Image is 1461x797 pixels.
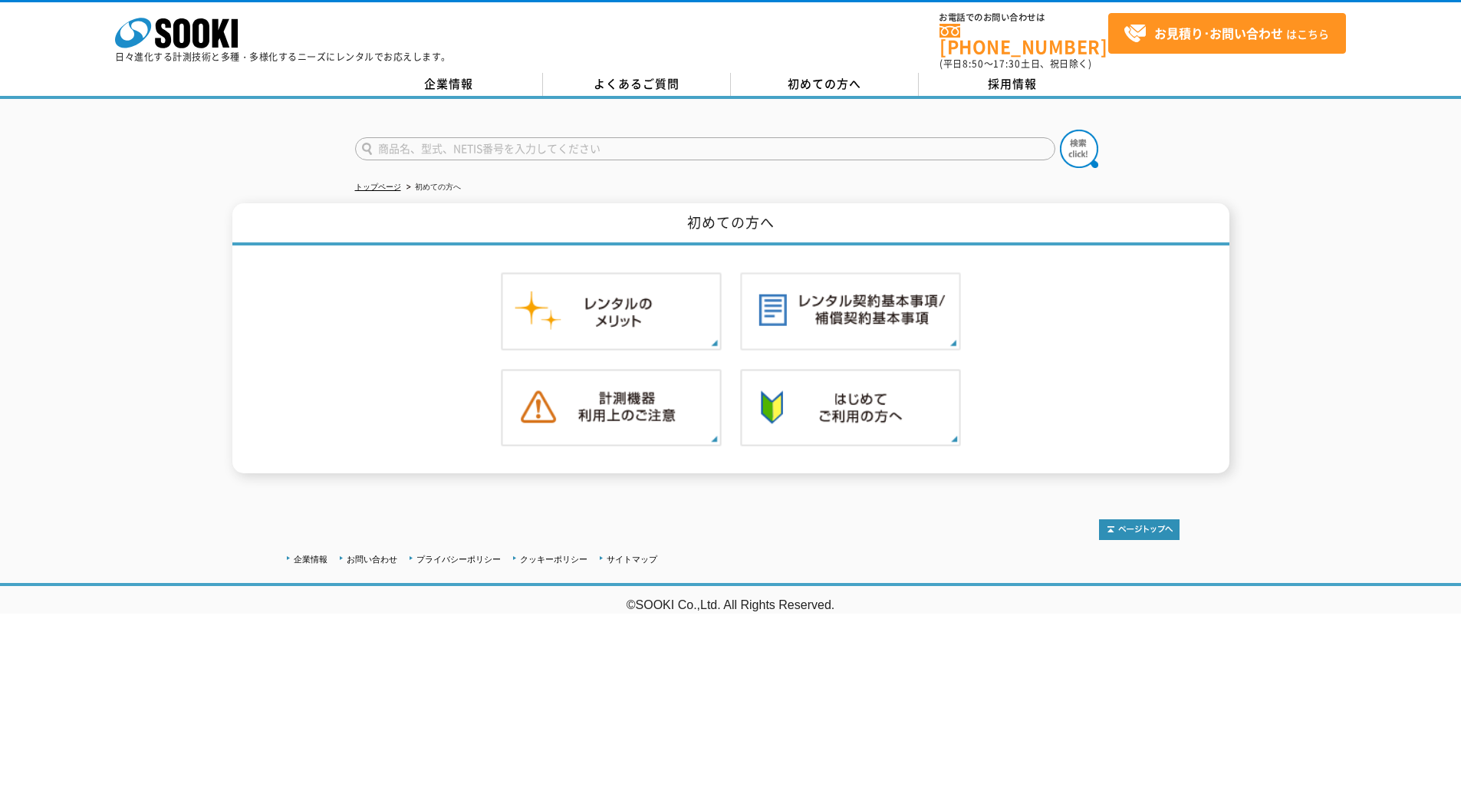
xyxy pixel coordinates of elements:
[355,73,543,96] a: 企業情報
[919,73,1107,96] a: 採用情報
[788,75,861,92] span: 初めての方へ
[294,555,327,564] a: 企業情報
[355,183,401,191] a: トップページ
[543,73,731,96] a: よくあるご質問
[993,57,1021,71] span: 17:30
[1060,130,1098,168] img: btn_search.png
[939,57,1091,71] span: (平日 ～ 土日、祝日除く)
[939,24,1108,55] a: [PHONE_NUMBER]
[501,369,722,447] img: 計測機器ご利用上のご注意
[416,555,501,564] a: プライバシーポリシー
[939,13,1108,22] span: お電話でのお問い合わせは
[115,52,451,61] p: 日々進化する計測技術と多種・多様化するニーズにレンタルでお応えします。
[962,57,984,71] span: 8:50
[731,73,919,96] a: 初めての方へ
[501,272,722,351] img: レンタルのメリット
[355,137,1055,160] input: 商品名、型式、NETIS番号を入力してください
[1108,13,1346,54] a: お見積り･お問い合わせはこちら
[403,179,461,196] li: 初めての方へ
[347,555,397,564] a: お問い合わせ
[740,272,961,351] img: レンタル契約基本事項／補償契約基本事項
[607,555,657,564] a: サイトマップ
[1099,519,1180,540] img: トップページへ
[232,203,1229,245] h1: 初めての方へ
[1124,22,1329,45] span: はこちら
[740,369,961,447] img: 初めての方へ
[1154,24,1283,42] strong: お見積り･お問い合わせ
[520,555,587,564] a: クッキーポリシー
